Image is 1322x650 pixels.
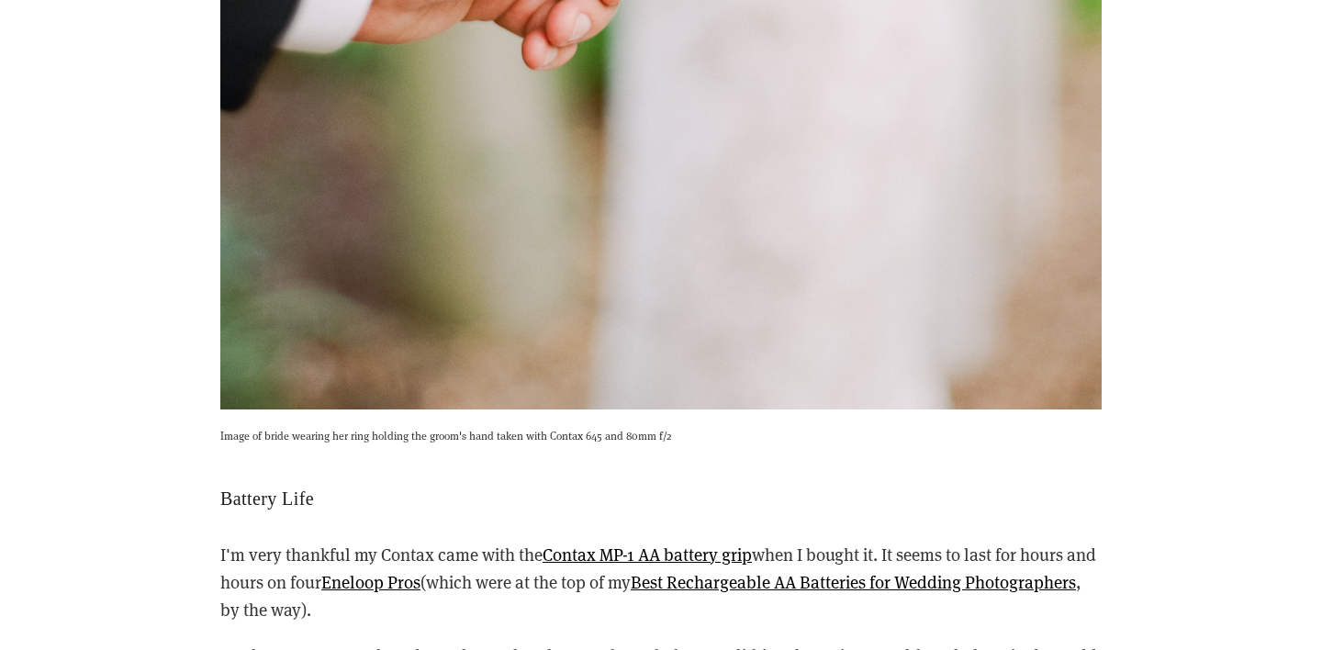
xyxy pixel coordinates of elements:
p: Image of bride wearing her ring holding the groom's hand taken with Contax 645 and 80mm f/2 [220,426,1102,444]
a: Eneloop Pros [321,570,420,593]
p: I'm very thankful my Contax came with the when I bought it. It seems to last for hours and hours ... [220,541,1102,624]
a: Contax MP-1 AA battery grip [543,543,752,566]
a: Best Rechargeable AA Batteries for Wedding Photographers [631,570,1076,593]
h2: Battery Life [220,487,1102,510]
